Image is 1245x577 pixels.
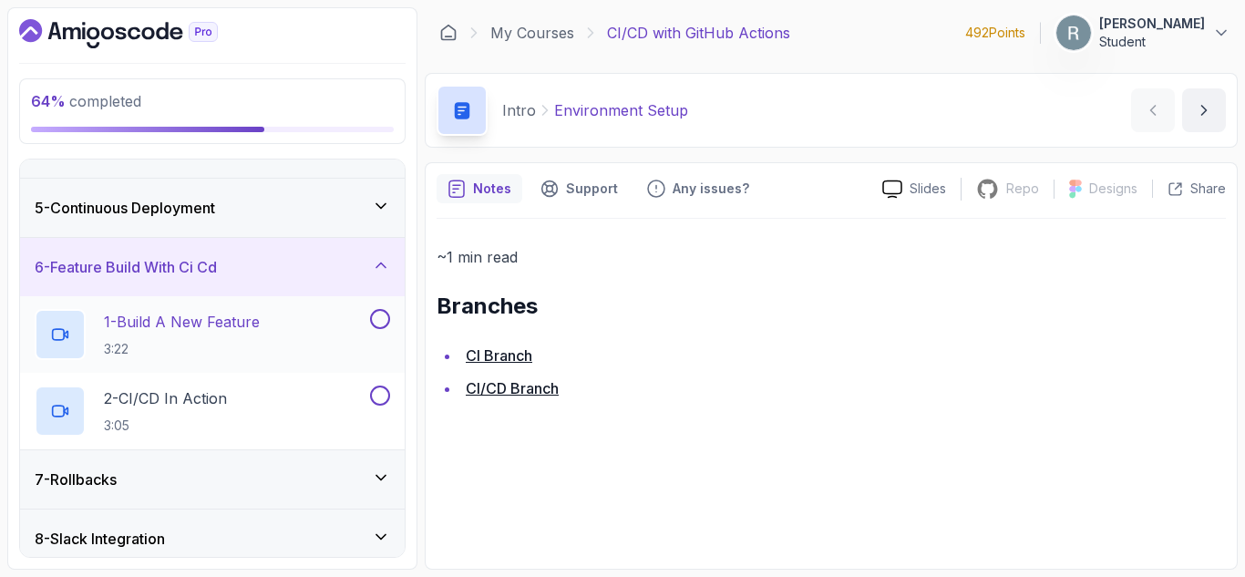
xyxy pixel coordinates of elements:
[20,179,405,237] button: 5-Continuous Deployment
[439,24,458,42] a: Dashboard
[1056,15,1091,50] img: user profile image
[20,450,405,509] button: 7-Rollbacks
[1099,33,1205,51] p: Student
[490,22,574,44] a: My Courses
[1152,180,1226,198] button: Share
[104,387,227,409] p: 2 - CI/CD In Action
[1055,15,1230,51] button: user profile image[PERSON_NAME]Student
[1182,88,1226,132] button: next content
[31,92,66,110] span: 64 %
[35,309,390,360] button: 1-Build A New Feature3:22
[35,528,165,550] h3: 8 - Slack Integration
[607,22,790,44] p: CI/CD with GitHub Actions
[437,292,1226,321] h2: Branches
[566,180,618,198] p: Support
[466,346,532,365] a: CI Branch
[965,24,1025,42] p: 492 Points
[31,92,141,110] span: completed
[437,244,1226,270] p: ~1 min read
[473,180,511,198] p: Notes
[1089,180,1137,198] p: Designs
[20,238,405,296] button: 6-Feature Build With Ci Cd
[35,386,390,437] button: 2-CI/CD In Action3:05
[104,417,227,435] p: 3:05
[466,379,559,397] a: CI/CD Branch
[35,469,117,490] h3: 7 - Rollbacks
[35,256,217,278] h3: 6 - Feature Build With Ci Cd
[437,174,522,203] button: notes button
[1190,180,1226,198] p: Share
[502,99,536,121] p: Intro
[35,197,215,219] h3: 5 - Continuous Deployment
[868,180,961,199] a: Slides
[1131,88,1175,132] button: previous content
[104,340,260,358] p: 3:22
[20,510,405,568] button: 8-Slack Integration
[910,180,946,198] p: Slides
[19,19,260,48] a: Dashboard
[1099,15,1205,33] p: [PERSON_NAME]
[673,180,749,198] p: Any issues?
[636,174,760,203] button: Feedback button
[530,174,629,203] button: Support button
[104,311,260,333] p: 1 - Build A New Feature
[554,99,688,121] p: Environment Setup
[1006,180,1039,198] p: Repo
